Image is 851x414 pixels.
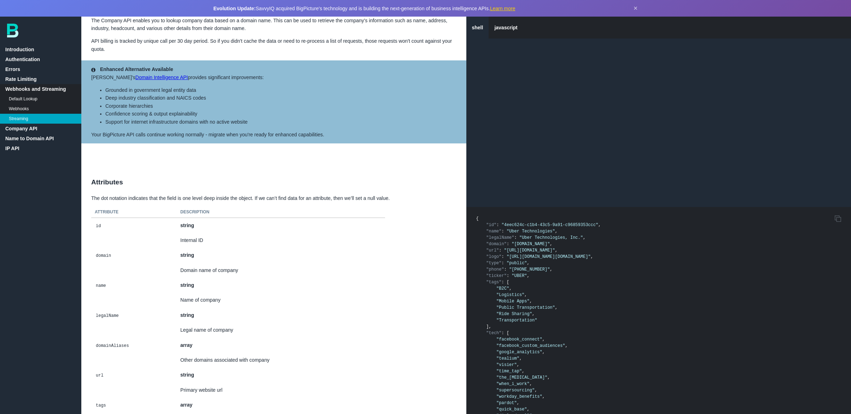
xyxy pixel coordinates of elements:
span: , [517,362,519,367]
span: "UBER" [512,273,527,278]
span: "type" [486,261,501,266]
aside: [PERSON_NAME]'s provides significant improvements: Your BigPicture API calls continue working nor... [81,60,466,143]
td: Domain name of company [177,263,385,278]
span: , [542,350,545,355]
strong: string [180,312,194,318]
span: "[URL][DOMAIN_NAME]" [504,248,555,253]
p: The Company API enables you to lookup company data based on a domain name. This can be used to re... [81,17,466,32]
span: , [565,343,568,348]
span: "workday_benefits" [496,394,542,399]
span: "tags" [486,280,501,285]
span: : [496,223,499,227]
span: : [502,254,504,259]
span: , [532,312,535,317]
strong: array [180,402,192,408]
span: "[DOMAIN_NAME]" [512,242,550,247]
span: , [535,388,537,393]
span: "Ride Sharing" [496,312,532,317]
span: [ [507,331,509,336]
span: , [591,254,593,259]
span: "supersourcing" [496,388,535,393]
span: "public" [507,261,527,266]
span: [ [507,280,509,285]
span: : [507,273,509,278]
span: , [530,299,532,304]
li: Corporate hierarchies [105,102,456,110]
span: , [550,267,552,272]
span: , [555,305,558,310]
span: "facebook_custom_audiences" [496,343,565,348]
span: , [522,369,524,374]
code: legalName [95,312,120,319]
span: : [502,331,504,336]
span: "Public Transportation" [496,305,555,310]
span: , [583,235,585,240]
code: tags [95,402,107,409]
span: "Transportation" [496,318,537,323]
strong: array [180,342,192,348]
span: : [502,229,504,234]
a: javascript [489,17,523,39]
code: id [95,223,102,230]
span: "when_i_work" [496,382,530,386]
strong: string [180,223,194,228]
span: : [499,248,501,253]
span: "quick_base" [496,407,527,412]
span: "domain" [486,242,507,247]
td: Name of company [177,292,385,307]
span: : [502,261,504,266]
p: API billing is tracked by unique call per 30 day period. So if you didn't cache the data or need ... [81,37,466,53]
span: "tealium" [496,356,519,361]
span: , [509,286,512,291]
span: "[PHONE_NUMBER]" [509,267,550,272]
code: domainAliases [95,342,130,349]
span: SavvyIQ acquired BigPicture's technology and is building the next-generation of business intellig... [214,6,515,11]
span: : [514,235,517,240]
td: Internal ID [177,233,385,248]
span: "B2C" [496,286,509,291]
span: : [504,267,507,272]
span: "tech" [486,331,501,336]
code: url [95,372,105,379]
span: , [517,401,519,406]
span: { [476,216,479,221]
td: Primary website url [177,383,385,397]
li: Support for internet infrastructure domains with no active website [105,118,456,126]
span: , [542,337,545,342]
strong: Evolution Update: [214,6,256,11]
span: ], [486,324,491,329]
span: "the_[MEDICAL_DATA]" [496,375,547,380]
span: , [555,229,558,234]
strong: Enhanced Alternative Available [100,66,173,72]
span: "google_analytics" [496,350,542,355]
strong: string [180,252,194,258]
span: "phone" [486,267,504,272]
span: , [527,407,530,412]
span: "Mobile Apps" [496,299,530,304]
span: "legalName" [486,235,514,240]
th: Attribute [91,207,177,218]
span: , [542,394,545,399]
span: "Uber Technologies, Inc." [519,235,583,240]
span: "Logistics" [496,292,524,297]
span: : [502,280,504,285]
span: : [507,242,509,247]
span: "visier" [496,362,517,367]
span: "ticker" [486,273,507,278]
span: "time_tap" [496,369,522,374]
span: , [530,382,532,386]
strong: string [180,282,194,288]
a: Domain Intelligence API [135,75,188,80]
code: name [95,282,107,289]
span: , [550,242,552,247]
span: , [547,375,550,380]
code: domain [95,252,112,259]
span: "facebook_connect" [496,337,542,342]
p: The dot notation indicates that the field is one level deep inside the object. If we can’t find d... [81,194,466,202]
li: Deep industry classification and NAICS codes [105,94,456,102]
button: Dismiss announcement [634,4,638,12]
span: "4eec624c-c1b4-43c5-9a91-c96859353ccc" [502,223,599,227]
li: Grounded in government legal entity data [105,86,456,94]
td: Other domains associated with company [177,353,385,367]
span: , [527,261,530,266]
